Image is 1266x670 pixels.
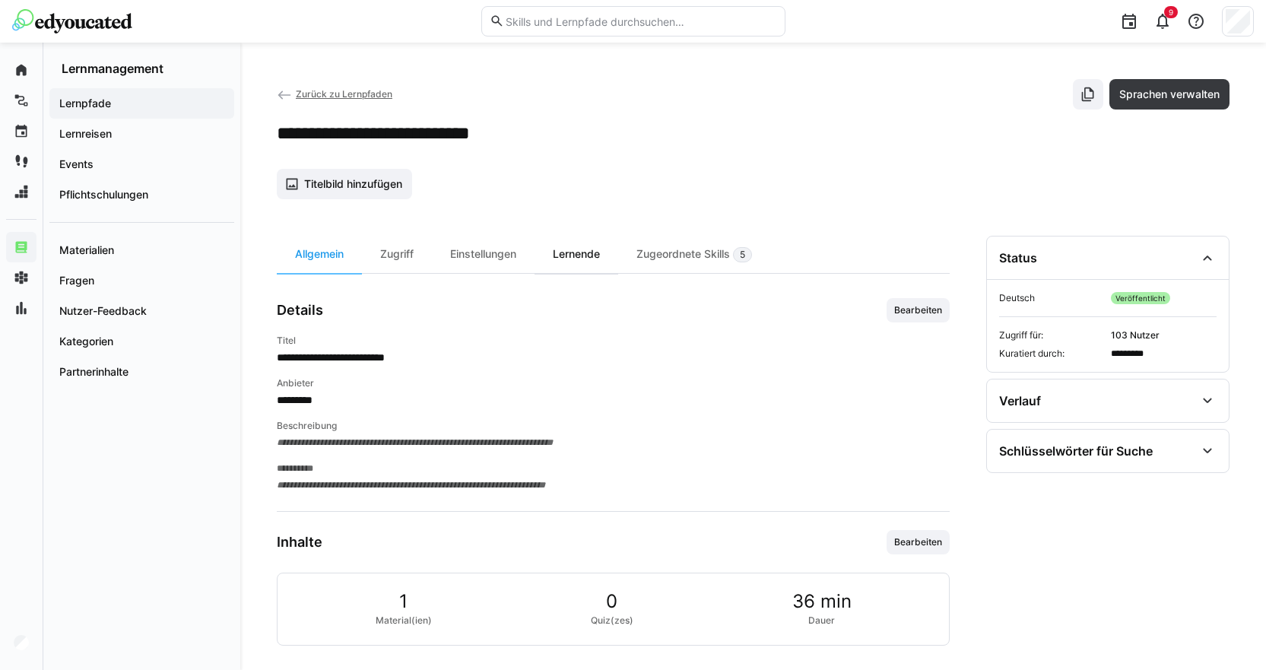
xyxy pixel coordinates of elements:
span: Titelbild hinzufügen [302,176,405,192]
button: Bearbeiten [887,530,950,554]
span: Zugriff für: [999,329,1105,341]
div: Schlüsselwörter für Suche [999,443,1153,459]
a: Zurück zu Lernpfaden [277,88,392,100]
span: Bearbeiten [893,304,944,316]
span: Zurück zu Lernpfaden [296,88,392,100]
span: Kuratiert durch: [999,348,1105,360]
div: Verlauf [999,393,1041,408]
h3: Details [277,302,323,319]
h4: Beschreibung [277,420,950,432]
input: Skills und Lernpfade durchsuchen… [504,14,776,28]
h4: Anbieter [277,377,950,389]
div: Lernende [535,236,618,273]
button: Sprachen verwalten [1109,79,1230,110]
span: Dauer [808,614,835,627]
button: Titelbild hinzufügen [277,169,412,199]
span: 103 Nutzer [1111,329,1217,341]
span: Veröffentlicht [1111,292,1170,304]
span: 1 [399,592,408,611]
span: Bearbeiten [893,536,944,548]
div: Allgemein [277,236,362,273]
span: 9 [1169,8,1173,17]
div: Status [999,250,1037,265]
span: Quiz(zes) [591,614,633,627]
h3: Inhalte [277,534,322,551]
span: Material(ien) [376,614,432,627]
button: Bearbeiten [887,298,950,322]
span: 0 [606,592,617,611]
div: Zugeordnete Skills [618,236,770,273]
h4: Titel [277,335,950,347]
span: 5 [740,249,745,261]
div: Zugriff [362,236,432,273]
span: 36 min [792,592,852,611]
span: Sprachen verwalten [1117,87,1222,102]
span: Deutsch [999,292,1105,304]
div: Einstellungen [432,236,535,273]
